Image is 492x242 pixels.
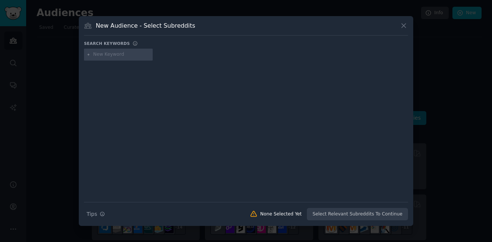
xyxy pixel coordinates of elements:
[84,208,108,221] button: Tips
[87,210,97,218] span: Tips
[84,41,130,46] h3: Search keywords
[93,51,150,58] input: New Keyword
[260,211,302,218] div: None Selected Yet
[96,22,195,30] h3: New Audience - Select Subreddits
